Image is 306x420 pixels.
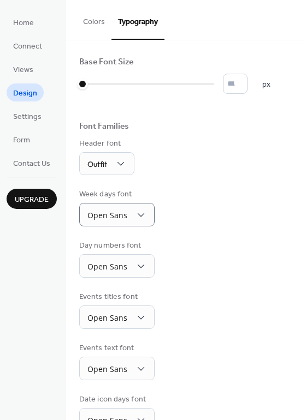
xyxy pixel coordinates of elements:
[79,121,129,133] div: Font Families
[79,291,152,303] div: Events titles font
[13,41,42,52] span: Connect
[7,130,37,148] a: Form
[15,194,49,206] span: Upgrade
[79,240,152,251] div: Day numbers font
[87,313,127,323] span: Open Sans
[13,111,42,123] span: Settings
[262,79,270,91] span: px
[87,159,107,169] span: Outfit
[7,189,57,209] button: Upgrade
[79,189,152,200] div: Week days font
[7,107,48,125] a: Settings
[13,64,33,76] span: Views
[87,364,127,374] span: Open Sans
[7,13,40,31] a: Home
[13,17,34,29] span: Home
[13,88,37,99] span: Design
[87,210,127,220] span: Open Sans
[13,158,50,170] span: Contact Us
[79,343,152,354] div: Events text font
[79,394,152,405] div: Date icon days font
[87,261,127,272] span: Open Sans
[7,37,49,55] a: Connect
[13,135,30,146] span: Form
[79,138,132,149] div: Header font
[79,57,133,68] div: Base Font Size
[7,154,57,172] a: Contact Us
[7,83,44,101] a: Design
[7,60,40,78] a: Views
